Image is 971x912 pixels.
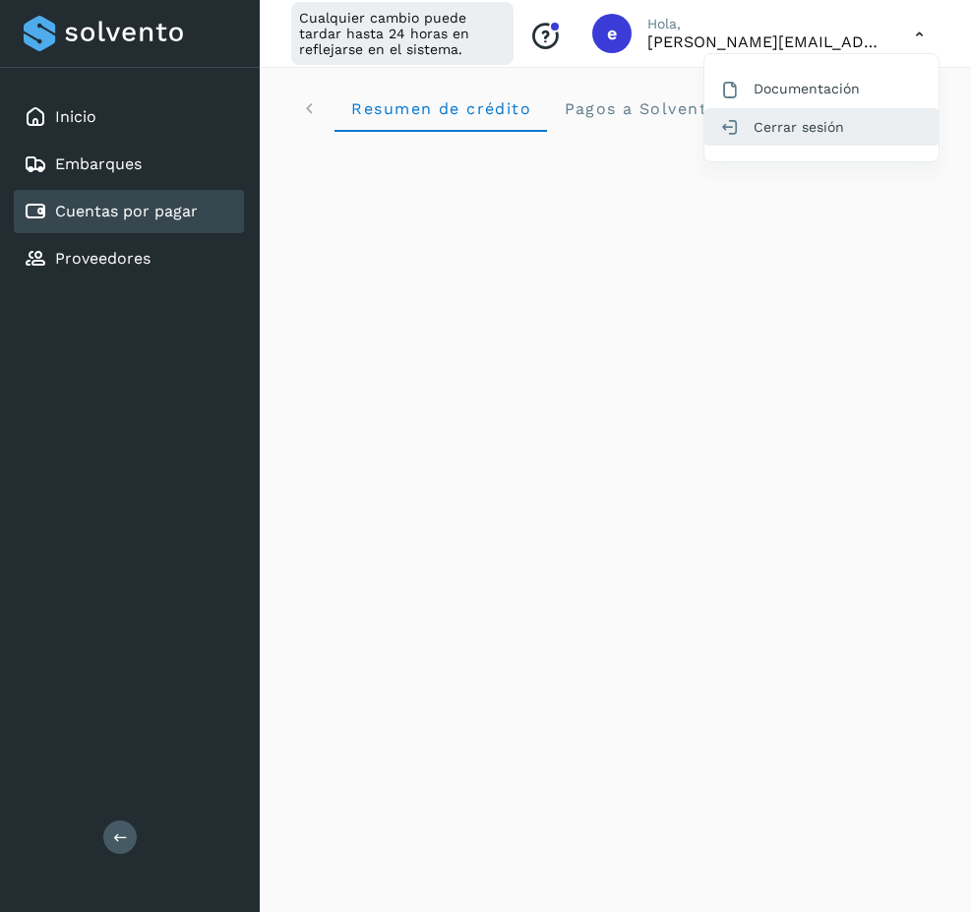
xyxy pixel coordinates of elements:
[55,154,142,173] a: Embarques
[14,237,244,280] div: Proveedores
[55,107,96,126] a: Inicio
[55,202,198,220] a: Cuentas por pagar
[55,249,151,268] a: Proveedores
[14,95,244,139] div: Inicio
[14,143,244,186] div: Embarques
[14,190,244,233] div: Cuentas por pagar
[704,108,939,146] div: Cerrar sesión
[704,70,939,107] div: Documentación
